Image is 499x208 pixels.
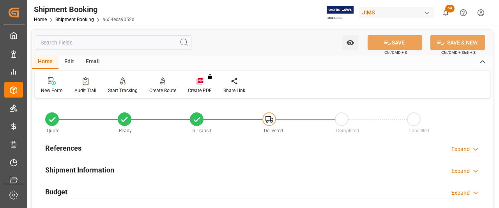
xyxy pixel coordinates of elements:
span: In-Transit [191,128,211,133]
button: SAVE [368,35,422,50]
div: Expand [451,167,470,175]
div: Start Tracking [108,87,138,94]
div: Home [32,55,58,69]
div: Email [80,55,106,69]
span: Completed [336,128,359,133]
h2: Budget [45,187,67,197]
div: Edit [58,55,80,69]
span: Delivered [264,128,283,133]
div: JIMS [359,7,434,18]
span: Cancelled [409,128,429,133]
button: SAVE & NEW [430,35,485,50]
button: JIMS [359,5,437,20]
img: Exertis%20JAM%20-%20Email%20Logo.jpg_1722504956.jpg [327,6,354,20]
span: Ctrl/CMD + S [384,50,407,55]
div: Shipment Booking [34,4,134,15]
h2: References [45,143,81,153]
div: Expand [451,189,470,197]
div: New Form [41,87,63,94]
div: Share Link [223,87,245,94]
span: Quote [47,128,59,133]
div: Expand [451,145,470,153]
button: show 64 new notifications [437,4,455,21]
a: Home [34,17,47,22]
input: Search Fields [36,35,191,50]
div: Create Route [149,87,176,94]
button: open menu [342,35,358,50]
a: Shipment Booking [55,17,94,22]
h2: Shipment Information [45,165,114,175]
span: Ready [119,128,132,133]
button: Help Center [455,4,472,21]
span: 64 [445,5,455,12]
span: Ctrl/CMD + Shift + S [441,50,476,55]
div: Audit Trail [74,87,96,94]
